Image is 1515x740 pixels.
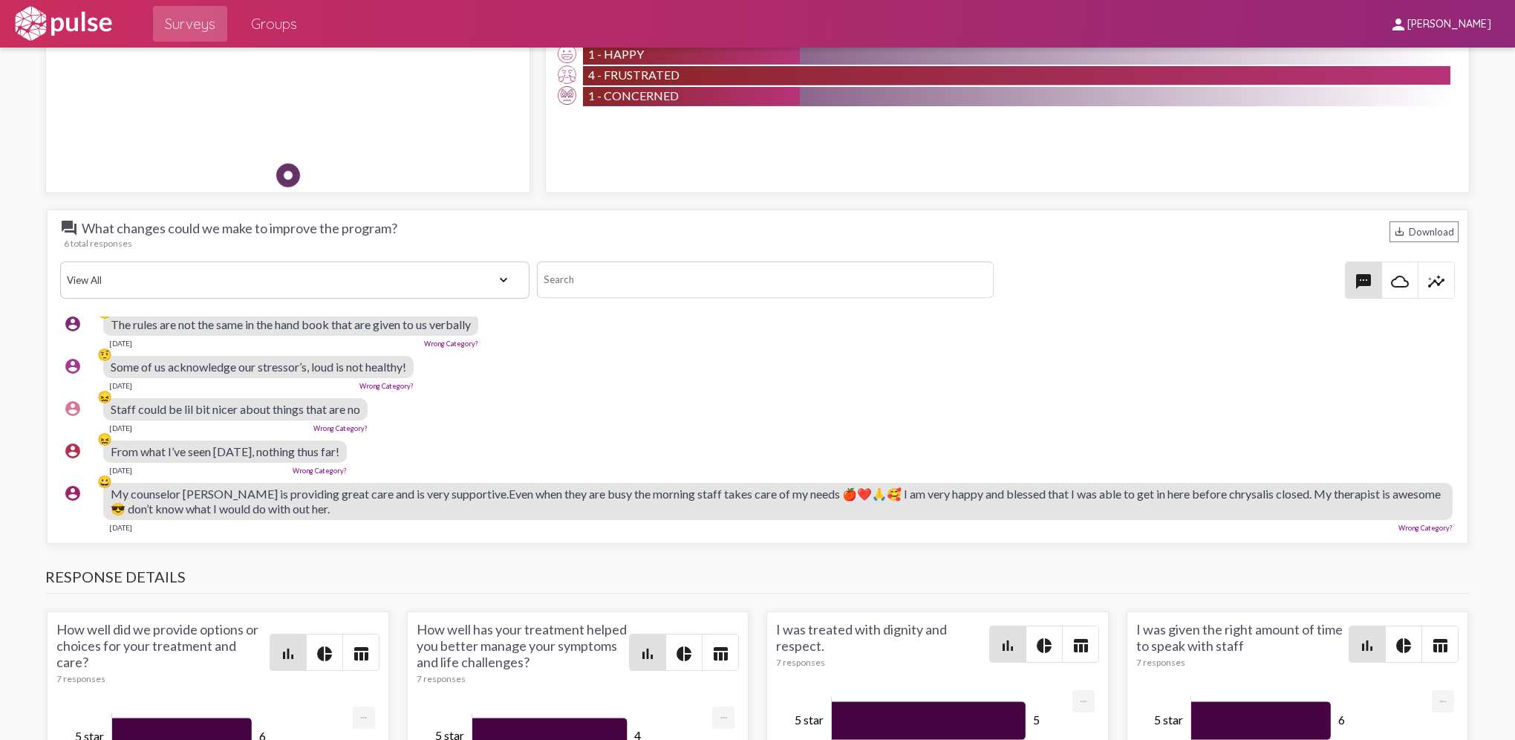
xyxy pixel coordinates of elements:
span: [PERSON_NAME] [1407,18,1491,31]
tspan: 5 star [795,713,824,727]
a: Wrong Category? [293,467,347,475]
div: 😀 [97,474,112,489]
input: Search [537,262,994,298]
a: Wrong Category? [359,382,414,390]
mat-icon: cloud_queue [1391,273,1409,291]
a: Export [Press ENTER or use arrow keys to navigate] [1072,690,1095,704]
mat-icon: account_circle [64,400,82,418]
div: I was treated with dignity and respect. [776,621,989,668]
mat-icon: bar_chart [999,637,1017,655]
mat-icon: person [1389,16,1407,33]
mat-icon: pie_chart [316,645,333,663]
button: Pie style chart [666,634,702,670]
span: 1 - Happy [588,47,644,61]
mat-icon: pie_chart [1395,637,1413,655]
div: 🤨 [97,347,112,362]
span: From what I’ve seen [DATE], nothing thus far! [111,444,339,458]
button: Bar chart [630,634,665,670]
mat-icon: bar_chart [1358,637,1376,655]
mat-icon: Download [1394,226,1405,237]
mat-icon: pie_chart [675,645,693,663]
mat-icon: bar_chart [639,645,656,663]
button: Pie style chart [307,634,342,670]
mat-icon: account_circle [64,484,82,502]
div: 7 responses [776,657,989,668]
div: 7 responses [417,673,630,684]
a: Export [Press ENTER or use arrow keys to navigate] [712,707,734,721]
mat-icon: textsms [1355,273,1372,291]
mat-icon: question_answer [60,219,78,237]
a: Wrong Category? [424,340,478,348]
button: Table view [343,634,379,670]
mat-icon: table_chart [1072,637,1089,655]
div: [DATE] [109,466,132,475]
div: [DATE] [109,339,132,348]
div: Download [1389,221,1459,242]
span: My counselor [PERSON_NAME] is providing great care and is very supportive.Even when they are busy... [111,487,1441,516]
a: Wrong Category? [1398,524,1453,532]
span: 1 - Concerned [588,88,679,103]
a: Surveys [153,6,227,42]
mat-icon: account_circle [64,315,82,333]
span: What changes could we make to improve the program? [60,219,397,237]
div: [DATE] [109,523,132,532]
div: [DATE] [109,381,132,390]
a: Export [Press ENTER or use arrow keys to navigate] [1432,690,1454,704]
div: 6 total responses [64,238,1459,249]
button: Bar chart [990,626,1026,662]
mat-icon: table_chart [352,645,370,663]
img: Frustrated [558,65,576,84]
button: Table view [1063,626,1098,662]
a: Wrong Category? [313,424,368,432]
tspan: 5 star [1154,713,1183,727]
mat-icon: insights [1427,273,1445,291]
mat-icon: bar_chart [279,645,297,663]
div: How well has your treatment helped you better manage your symptoms and life challenges? [417,621,630,684]
button: [PERSON_NAME] [1378,10,1503,37]
button: Pie style chart [1026,626,1062,662]
img: Happy [558,45,576,63]
div: How well did we provide options or choices for your treatment and care? [56,621,270,684]
tspan: 5 [1033,713,1040,727]
a: Export [Press ENTER or use arrow keys to navigate] [353,707,375,721]
tspan: 6 [1338,713,1345,727]
div: [DATE] [109,423,132,432]
span: Groups [251,10,297,37]
button: Bar chart [1349,626,1385,662]
button: Table view [1422,626,1458,662]
div: 😖 [97,389,112,404]
span: Some of us acknowledge our stressor’s, loud is not healthy! [111,360,406,374]
div: 7 responses [1136,657,1349,668]
span: Surveys [165,10,215,37]
mat-icon: account_circle [64,357,82,375]
span: Staff could be lil bit nicer about things that are no [111,402,360,416]
span: 4 - Frustrated [588,68,680,82]
mat-icon: table_chart [711,645,729,663]
h3: Response Details [45,568,1470,594]
mat-icon: account_circle [64,442,82,460]
span: The rules are not the same in the hand book that are given to us verbally [111,317,471,331]
button: Pie style chart [1386,626,1421,662]
button: Bar chart [270,634,306,670]
img: Concerned [558,86,576,105]
mat-icon: table_chart [1431,637,1449,655]
img: white-logo.svg [12,5,114,42]
mat-icon: pie_chart [1035,637,1053,655]
button: Table view [703,634,738,670]
div: 😖 [97,432,112,447]
div: I was given the right amount of time to speak with staff [1136,621,1349,668]
a: Groups [239,6,309,42]
img: Happy [382,45,427,90]
div: 7 responses [56,673,270,684]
